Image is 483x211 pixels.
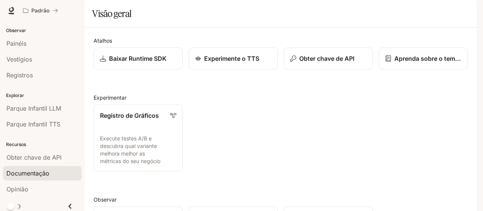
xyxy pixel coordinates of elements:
button: Todos os espaços de trabalho [20,3,62,18]
a: Experimente o TTS [189,48,278,69]
a: Aprenda sobre o tempo de execução [379,48,468,69]
font: Execute testes A/B e descubra qual variante melhora melhor as métricas do seu negócio [100,135,160,164]
font: Padrão [31,7,50,14]
a: Baixar Runtime SDK [94,48,183,69]
font: Observar [94,196,117,203]
font: Experimentar [94,94,126,101]
font: Visão geral [92,8,132,19]
font: Experimente o TTS [204,55,259,62]
a: Registro de GráficosExecute testes A/B e descubra qual variante melhora melhor as métricas do seu... [94,105,183,171]
font: Baixar Runtime SDK [109,55,166,62]
font: Obter chave de API [299,55,354,62]
font: Atalhos [94,37,112,44]
font: Registro de Gráficos [100,112,159,119]
button: Obter chave de API [284,48,373,69]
